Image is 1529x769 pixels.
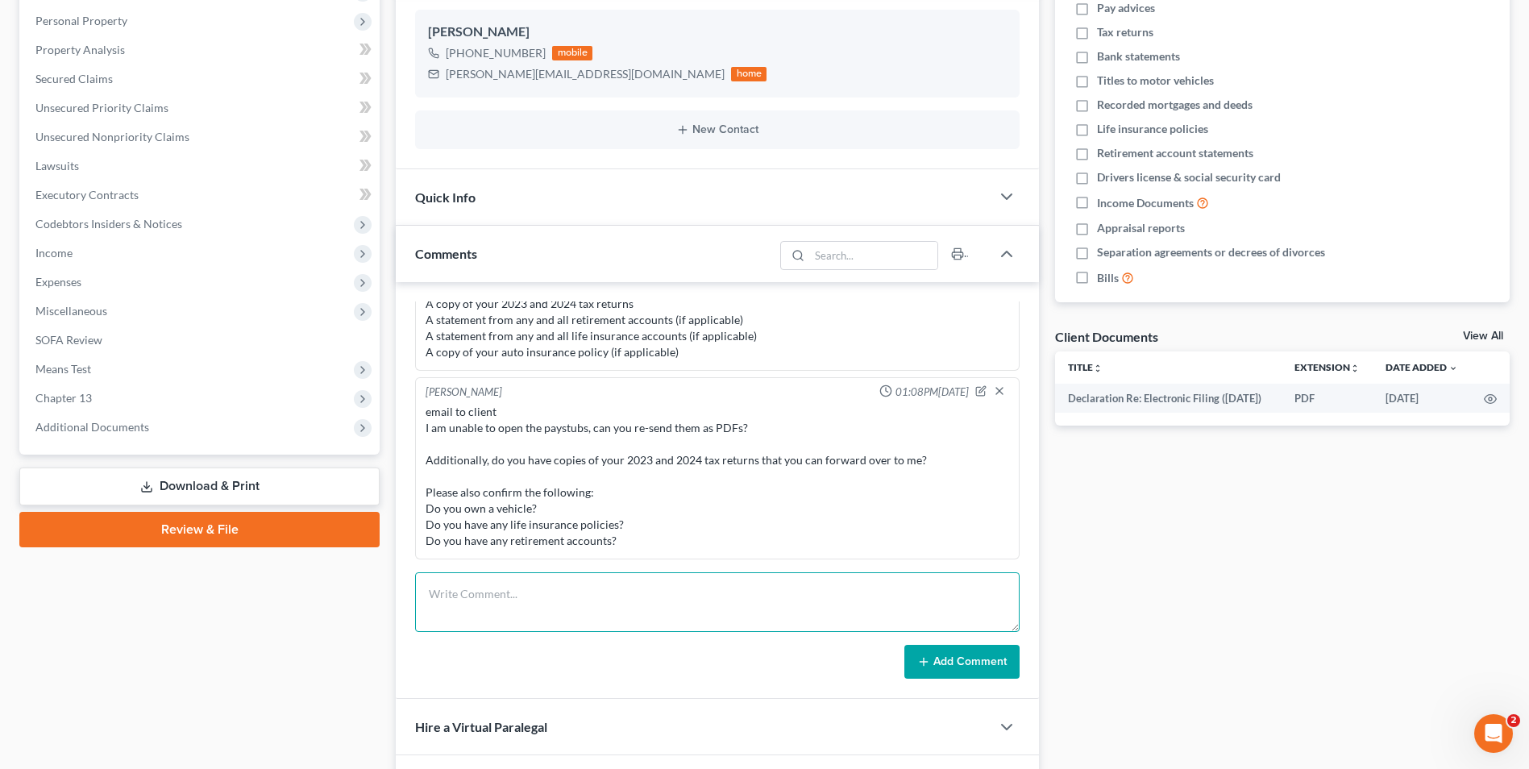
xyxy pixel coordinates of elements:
span: Income Documents [1097,195,1194,211]
a: Date Added expand_more [1386,361,1458,373]
td: Declaration Re: Electronic Filing ([DATE]) [1055,384,1282,413]
a: Unsecured Nonpriority Claims [23,123,380,152]
iframe: Intercom live chat [1474,714,1513,753]
span: Retirement account statements [1097,145,1253,161]
span: Appraisal reports [1097,220,1185,236]
div: [PERSON_NAME] [428,23,1007,42]
span: Additional Documents [35,420,149,434]
a: Executory Contracts [23,181,380,210]
i: unfold_more [1350,364,1360,373]
span: Expenses [35,275,81,289]
td: PDF [1282,384,1373,413]
a: Unsecured Priority Claims [23,94,380,123]
div: [PERSON_NAME][EMAIL_ADDRESS][DOMAIN_NAME] [446,66,725,82]
div: Client Documents [1055,328,1158,345]
span: Separation agreements or decrees of divorces [1097,244,1325,260]
span: Property Analysis [35,43,125,56]
span: Tax returns [1097,24,1153,40]
span: Means Test [35,362,91,376]
span: 01:08PM[DATE] [895,384,969,400]
input: Search... [809,242,937,269]
span: Life insurance policies [1097,121,1208,137]
span: Codebtors Insiders & Notices [35,217,182,231]
i: unfold_more [1093,364,1103,373]
span: Hire a Virtual Paralegal [415,719,547,734]
a: Titleunfold_more [1068,361,1103,373]
td: [DATE] [1373,384,1471,413]
span: Quick Info [415,189,476,205]
div: mobile [552,46,592,60]
span: Secured Claims [35,72,113,85]
a: Download & Print [19,468,380,505]
span: Chapter 13 [35,391,92,405]
span: Lawsuits [35,159,79,173]
span: Recorded mortgages and deeds [1097,97,1253,113]
button: Add Comment [904,645,1020,679]
a: SOFA Review [23,326,380,355]
span: Drivers license & social security card [1097,169,1281,185]
i: expand_more [1448,364,1458,373]
span: Bank statements [1097,48,1180,64]
a: View All [1463,330,1503,342]
span: Executory Contracts [35,188,139,202]
span: Unsecured Nonpriority Claims [35,130,189,143]
span: Comments [415,246,477,261]
span: Miscellaneous [35,304,107,318]
span: Unsecured Priority Claims [35,101,168,114]
a: Review & File [19,512,380,547]
span: Titles to motor vehicles [1097,73,1214,89]
div: [PERSON_NAME] [426,384,502,401]
span: SOFA Review [35,333,102,347]
span: Bills [1097,270,1119,286]
a: Secured Claims [23,64,380,94]
a: Property Analysis [23,35,380,64]
span: Personal Property [35,14,127,27]
a: Lawsuits [23,152,380,181]
span: Income [35,246,73,260]
button: New Contact [428,123,1007,136]
a: Extensionunfold_more [1294,361,1360,373]
div: home [731,67,767,81]
div: [PHONE_NUMBER] [446,45,546,61]
span: 2 [1507,714,1520,727]
div: email to client I am unable to open the paystubs, can you re-send them as PDFs? Additionally, do ... [426,404,1009,549]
